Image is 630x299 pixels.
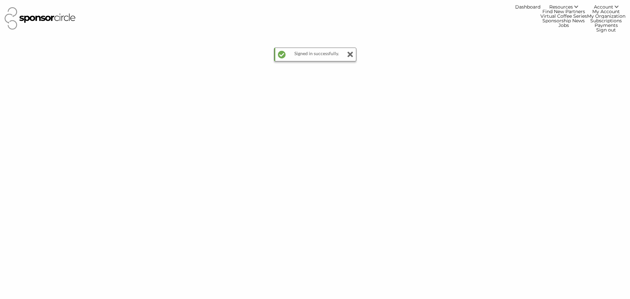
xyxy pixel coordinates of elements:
img: Sponsor Circle Logo [5,7,75,30]
a: My Account [587,9,625,14]
div: Signed in successfully. [291,48,342,61]
span: Resources [549,4,573,10]
a: Account [587,5,625,9]
span: Account [594,4,613,10]
a: Sponsorship News [540,18,587,23]
a: Dashboard [515,5,540,9]
a: Jobs [540,23,587,28]
a: Subscriptions [587,18,625,23]
a: Sign out [587,28,625,32]
a: Payments [587,23,625,28]
a: Resources [540,5,587,9]
a: Find New Partners [540,9,587,14]
a: My Organization [587,14,625,18]
a: Virtual Coffee Series [540,14,587,18]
